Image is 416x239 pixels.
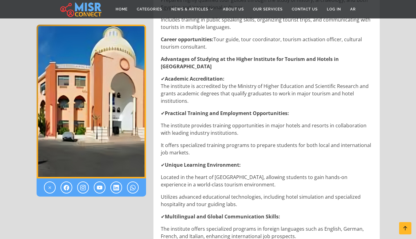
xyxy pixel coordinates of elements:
p: ✔ [161,110,374,117]
p: Includes training in public speaking skills, organizing tourist trips, and communicating with tou... [161,16,374,31]
p: ✔ The institute is accredited by the Ministry of Higher Education and Scientific Research and gra... [161,75,374,105]
a: Our Services [248,3,287,15]
a: About Us [218,3,248,15]
span: News & Articles [171,6,208,12]
p: The institute provides training opportunities in major hotels and resorts in collaboration with l... [161,122,374,137]
div: 1 / 1 [37,25,146,178]
a: Home [111,3,132,15]
p: ✔ [161,161,374,169]
a: Contact Us [287,3,322,15]
p: Located in the heart of [GEOGRAPHIC_DATA], allowing students to gain hands-on experience in a wor... [161,173,374,188]
a: AR [346,3,360,15]
strong: Advantages of Studying at the Higher Institute for Tourism and Hotels in [GEOGRAPHIC_DATA] [161,56,339,70]
p: ✔ [161,213,374,220]
strong: Practical Training and Employment Opportunities: [165,110,289,117]
strong: Multilingual and Global Communication Skills: [165,213,280,220]
p: Tour guide, tour coordinator, tourism activation officer, cultural tourism consultant. [161,36,374,50]
img: The Higher Institute for Tourism and Hotels in Hurghada [37,25,146,178]
p: Utilizes advanced educational technologies, including hotel simulation and specialized hospitalit... [161,193,374,208]
strong: Unique Learning Environment: [165,161,241,168]
a: Log in [322,3,346,15]
strong: Career opportunities: [161,36,213,43]
p: It offers specialized training programs to prepare students for both local and international job ... [161,141,374,156]
a: Categories [132,3,167,15]
img: main.misr_connect [60,2,101,17]
strong: Academic Accreditation: [165,75,224,82]
a: News & Articles [167,3,218,15]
